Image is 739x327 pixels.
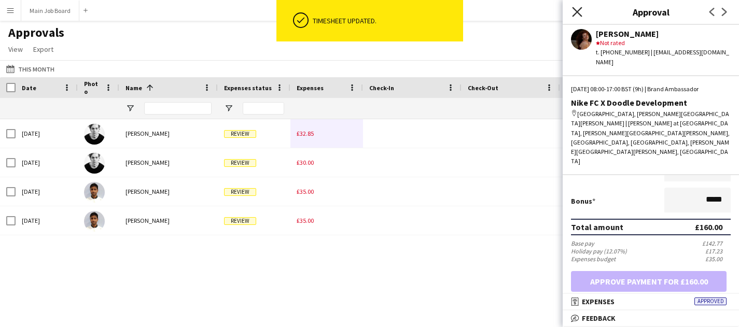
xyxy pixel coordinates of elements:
[126,104,135,113] button: Open Filter Menu
[16,119,78,148] div: [DATE]
[21,1,79,21] button: Main Job Board
[695,222,722,232] div: £160.00
[596,38,731,48] div: Not rated
[224,84,272,92] span: Expenses status
[571,109,731,166] div: [GEOGRAPHIC_DATA], [PERSON_NAME][GEOGRAPHIC_DATA][PERSON_NAME] | [PERSON_NAME] at [GEOGRAPHIC_DAT...
[22,84,36,92] span: Date
[119,148,218,177] div: [PERSON_NAME]
[144,102,212,115] input: Name Filter Input
[4,42,27,56] a: View
[84,182,105,203] img: Monuwar Hussain
[571,222,623,232] div: Total amount
[297,159,314,166] span: £30.00
[16,177,78,206] div: [DATE]
[84,153,105,174] img: James Abbott
[571,84,731,94] div: [DATE] 08:00-17:00 BST (9h) | Brand Ambassador
[582,314,616,323] span: Feedback
[119,177,218,206] div: [PERSON_NAME]
[596,29,731,38] div: [PERSON_NAME]
[297,84,324,92] span: Expenses
[596,48,731,66] div: t. [PHONE_NUMBER] | [EMAIL_ADDRESS][DOMAIN_NAME]
[468,84,498,92] span: Check-Out
[571,98,731,107] div: Nike FC X Doodle Development
[313,16,459,25] div: Timesheet updated.
[705,255,731,263] div: £35.00
[297,188,314,195] span: £35.00
[297,130,314,137] span: £32.85
[126,84,142,92] span: Name
[297,217,314,224] span: £35.00
[563,294,739,309] mat-expansion-panel-header: ExpensesApproved
[694,297,727,305] span: Approved
[702,239,731,247] div: £142.77
[29,42,58,56] a: Export
[84,211,105,232] img: Monuwar Hussain
[119,119,218,148] div: [PERSON_NAME]
[571,247,627,255] div: Holiday pay (12.07%)
[563,310,739,326] mat-expansion-panel-header: Feedback
[582,297,615,306] span: Expenses
[84,124,105,145] img: James Abbott
[4,63,57,75] button: This Month
[33,45,53,54] span: Export
[84,80,101,95] span: Photo
[705,247,731,255] div: £17.23
[16,206,78,235] div: [DATE]
[369,84,394,92] span: Check-In
[224,188,256,196] span: Review
[571,255,616,263] div: Expenses budget
[243,102,284,115] input: Expenses status Filter Input
[224,217,256,225] span: Review
[224,104,233,113] button: Open Filter Menu
[224,159,256,167] span: Review
[16,148,78,177] div: [DATE]
[119,206,218,235] div: [PERSON_NAME]
[571,239,594,247] div: Base pay
[224,130,256,138] span: Review
[571,196,595,206] label: Bonus
[563,5,739,19] h3: Approval
[8,45,23,54] span: View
